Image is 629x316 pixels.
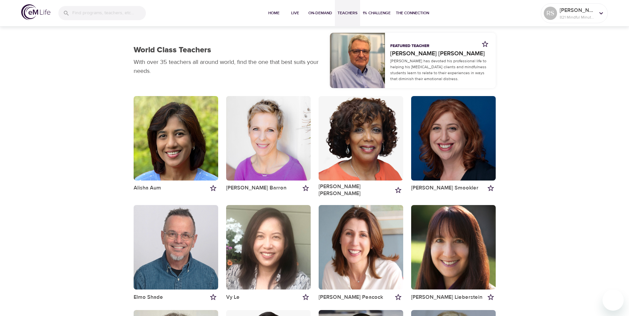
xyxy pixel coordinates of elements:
iframe: Button to launch messaging window [602,290,624,311]
img: logo [21,4,50,20]
button: Add to my favorites [486,292,496,302]
a: Vy Le [226,294,240,301]
button: Add to my favorites [393,185,403,195]
span: Home [266,10,282,17]
button: Add to my favorites [486,183,496,193]
p: [PERSON_NAME] [560,6,595,14]
span: 1% Challenge [363,10,391,17]
span: The Connection [396,10,429,17]
a: Alisha Aum [134,184,161,191]
h1: World Class Teachers [134,45,211,55]
a: [PERSON_NAME] [PERSON_NAME] [390,49,490,58]
button: Add to my favorites [393,292,403,302]
button: Add to my favorites [208,292,218,302]
button: Add to my favorites [208,183,218,193]
button: Add to my favorites [301,183,311,193]
button: Add to my favorites [301,292,311,302]
p: 821 Mindful Minutes [560,14,595,20]
a: [PERSON_NAME] Smookler [411,184,478,191]
div: RS [544,7,557,20]
a: [PERSON_NAME] Barron [226,184,286,191]
a: [PERSON_NAME] Peacock [319,294,383,301]
p: [PERSON_NAME] has devoted his professional life to helping his [MEDICAL_DATA] clients and mindful... [390,58,490,82]
a: Elmo Shade [134,294,163,301]
span: Teachers [338,10,357,17]
span: On-Demand [308,10,332,17]
p: With over 35 teachers all around world, find the one that best suits your needs. [134,58,322,76]
input: Find programs, teachers, etc... [72,6,146,20]
button: Add to my favorites [480,39,490,49]
a: [PERSON_NAME] [PERSON_NAME] [319,183,393,197]
p: Featured Teacher [390,43,429,49]
a: [PERSON_NAME] Lieberstein [411,294,482,301]
span: Live [287,10,303,17]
